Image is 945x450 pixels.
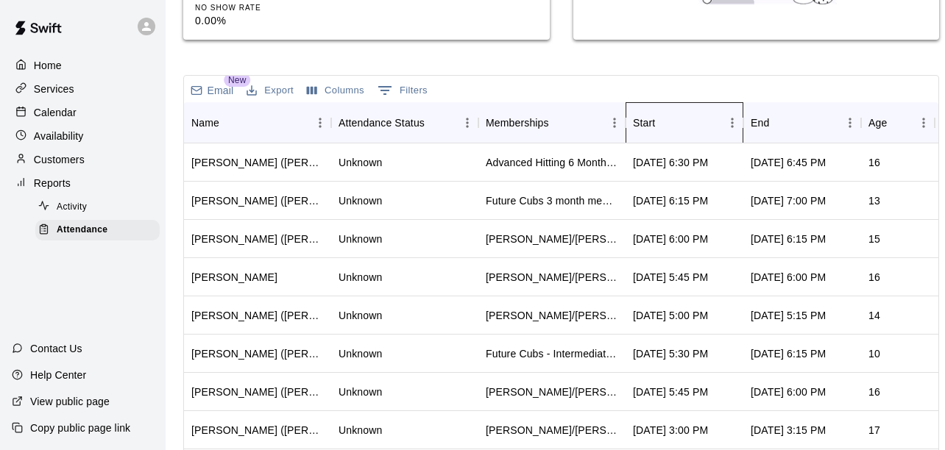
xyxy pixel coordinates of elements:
[549,113,570,133] button: Sort
[243,79,297,102] button: Export
[751,193,826,208] div: Sep 17, 2025, 7:00 PM
[12,125,154,147] a: Availability
[34,105,77,120] p: Calendar
[374,79,431,102] button: Show filters
[868,102,887,143] div: Age
[887,113,907,133] button: Sort
[868,385,880,399] div: 16
[486,155,618,170] div: Advanced Hitting 6 Months , Todd/Brad - Full Year Member Unlimited
[184,102,331,143] div: Name
[191,346,324,361] div: Julian Button (Meaghan Button)
[868,193,880,208] div: 13
[331,102,478,143] div: Attendance Status
[30,421,130,435] p: Copy public page link
[339,270,382,285] div: Unknown
[339,193,382,208] div: Unknown
[191,308,324,323] div: Eli Miller (Lowell Miller)
[35,196,166,218] a: Activity
[721,112,743,134] button: Menu
[191,102,219,143] div: Name
[486,385,618,399] div: Todd/Brad- 3 Month Membership - 2x per week
[868,308,880,323] div: 14
[34,58,62,73] p: Home
[626,102,743,143] div: Start
[456,112,478,134] button: Menu
[425,113,445,133] button: Sort
[486,423,618,438] div: Tom/Mike - 6 Month Membership - 2x per week
[486,346,618,361] div: Future Cubs - Intermediate - 3 month member, Future Cubs - JR 3 month Membership
[486,232,618,246] div: Todd/Brad - Full Year Member Unlimited , Advanced Hitting Full Year - 3x per week
[633,346,708,361] div: Sep 17, 2025, 5:30 PM
[12,78,154,100] a: Services
[868,155,880,170] div: 16
[633,102,655,143] div: Start
[339,385,382,399] div: Unknown
[486,308,618,323] div: Tom/Mike - Full Year Member Unlimited
[12,54,154,76] a: Home
[12,172,154,194] a: Reports
[191,423,324,438] div: James Statler (James Statler)
[34,129,84,143] p: Availability
[224,74,250,87] span: New
[195,2,342,13] p: NO SHOW RATE
[12,101,154,124] a: Calendar
[191,193,324,208] div: Jason Lahey (Mark Lahey)
[633,155,708,170] div: Sep 17, 2025, 6:30 PM
[339,232,382,246] div: Unknown
[769,113,790,133] button: Sort
[191,270,277,285] div: Andrew Censullo
[751,385,826,399] div: Sep 17, 2025, 6:00 PM
[30,368,86,382] p: Help Center
[35,197,160,218] div: Activity
[339,102,425,143] div: Attendance Status
[195,13,342,29] p: 0.00%
[633,423,708,438] div: Sep 17, 2025, 3:00 PM
[303,79,368,102] button: Select columns
[34,152,85,167] p: Customers
[339,155,382,170] div: Unknown
[751,155,826,170] div: Sep 17, 2025, 6:45 PM
[34,176,71,190] p: Reports
[35,220,160,240] div: Attendance
[57,223,107,238] span: Attendance
[751,270,826,285] div: Sep 17, 2025, 6:00 PM
[751,232,826,246] div: Sep 17, 2025, 6:15 PM
[486,193,618,208] div: Future Cubs 3 month membership - Ages 13+, Future Cubs - Adv - 3 month membership
[633,308,708,323] div: Sep 17, 2025, 5:00 PM
[478,102,626,143] div: Memberships
[633,193,708,208] div: Sep 17, 2025, 6:15 PM
[751,423,826,438] div: Sep 17, 2025, 3:15 PM
[187,80,237,101] button: Email
[12,149,154,171] a: Customers
[191,232,324,246] div: Jack DeSilver (Mike DeSilver)
[486,102,549,143] div: Memberships
[57,200,87,215] span: Activity
[868,346,880,361] div: 10
[191,155,324,170] div: Max Koller (Keith Koller)
[208,83,234,98] p: Email
[486,270,618,285] div: Todd/Brad- 3 Month Membership - 2x per week
[339,346,382,361] div: Unknown
[30,394,110,409] p: View public page
[868,232,880,246] div: 15
[913,112,935,134] button: Menu
[219,113,240,133] button: Sort
[655,113,676,133] button: Sort
[309,112,331,134] button: Menu
[35,218,166,241] a: Attendance
[30,341,82,356] p: Contact Us
[633,232,708,246] div: Sep 17, 2025, 6:00 PM
[191,385,324,399] div: Parker Lee (Parker Lee)
[604,112,626,134] button: Menu
[633,270,708,285] div: Sep 17, 2025, 5:45 PM
[34,82,74,96] p: Services
[751,346,826,361] div: Sep 17, 2025, 6:15 PM
[751,308,826,323] div: Sep 17, 2025, 5:15 PM
[339,423,382,438] div: Unknown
